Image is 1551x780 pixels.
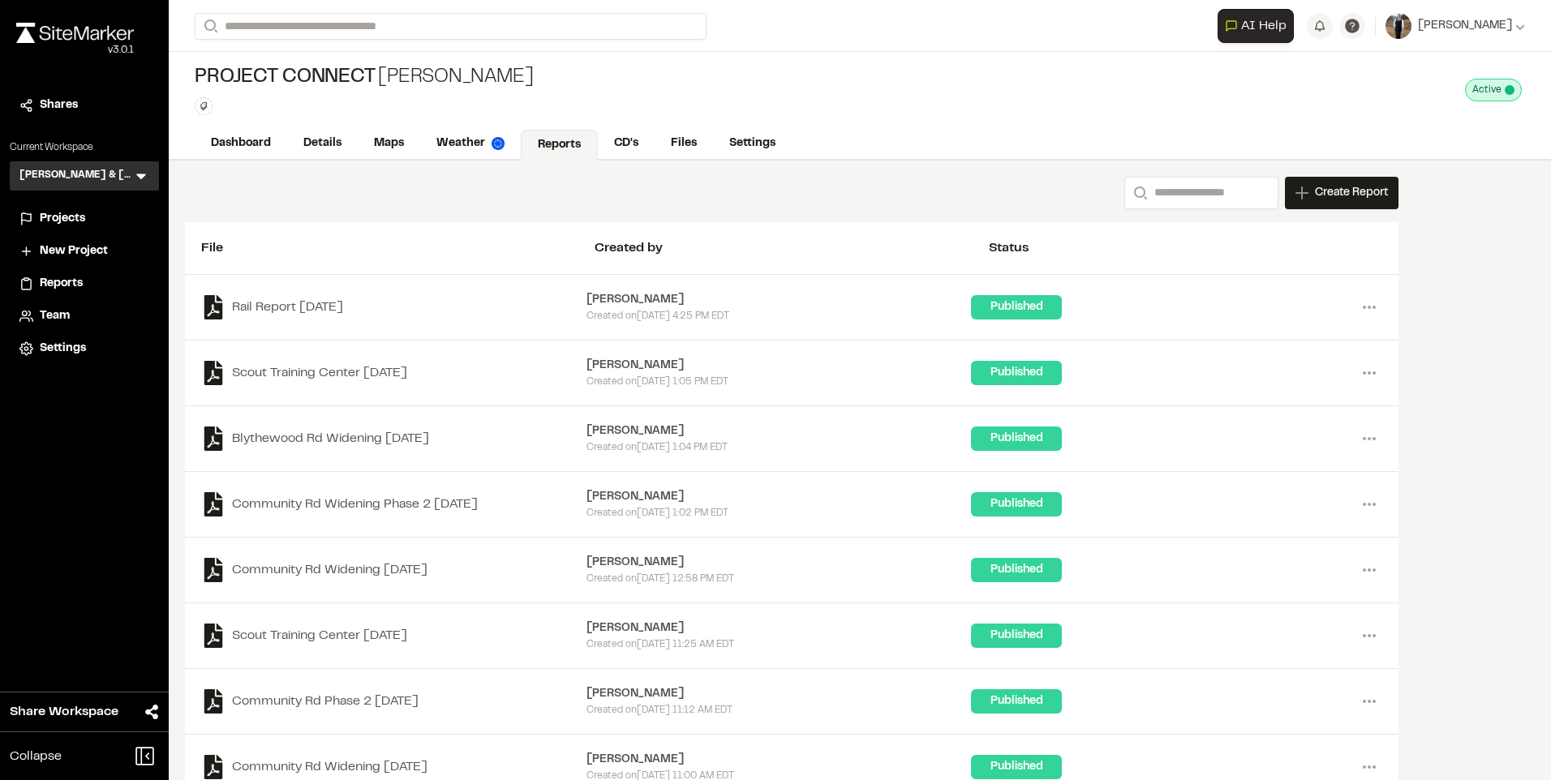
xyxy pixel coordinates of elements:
[201,295,586,319] a: Rail Report [DATE]
[598,128,655,159] a: CD's
[201,238,595,258] div: File
[971,755,1062,779] div: Published
[586,506,972,521] div: Created on [DATE] 1:02 PM EDT
[201,558,586,582] a: Community Rd Widening [DATE]
[358,128,420,159] a: Maps
[971,689,1062,714] div: Published
[586,685,972,703] div: [PERSON_NAME]
[586,572,972,586] div: Created on [DATE] 12:58 PM EDT
[971,558,1062,582] div: Published
[971,492,1062,516] div: Published
[40,96,78,114] span: Shares
[586,440,972,455] div: Created on [DATE] 1:04 PM EDT
[19,210,149,228] a: Projects
[201,426,586,451] a: Blythewood Rd Widening [DATE]
[586,703,972,718] div: Created on [DATE] 11:12 AM EDT
[195,65,375,91] span: Project Connect
[1124,177,1154,209] button: Search
[971,361,1062,385] div: Published
[586,619,972,637] div: [PERSON_NAME]
[586,357,972,375] div: [PERSON_NAME]
[19,168,133,184] h3: [PERSON_NAME] & [PERSON_NAME]
[40,242,108,260] span: New Project
[971,624,1062,648] div: Published
[971,426,1062,451] div: Published
[19,96,149,114] a: Shares
[989,238,1382,258] div: Status
[201,755,586,779] a: Community Rd Widening [DATE]
[586,554,972,572] div: [PERSON_NAME]
[1315,184,1388,202] span: Create Report
[971,295,1062,319] div: Published
[19,275,149,293] a: Reports
[201,624,586,648] a: Scout Training Center [DATE]
[586,751,972,769] div: [PERSON_NAME]
[40,340,86,358] span: Settings
[40,307,70,325] span: Team
[586,375,972,389] div: Created on [DATE] 1:05 PM EDT
[586,488,972,506] div: [PERSON_NAME]
[586,422,972,440] div: [PERSON_NAME]
[19,242,149,260] a: New Project
[586,637,972,652] div: Created on [DATE] 11:25 AM EDT
[195,65,533,91] div: [PERSON_NAME]
[10,140,159,155] p: Current Workspace
[195,13,224,40] button: Search
[195,128,287,159] a: Dashboard
[1472,83,1502,97] span: Active
[655,128,713,159] a: Files
[201,689,586,714] a: Community Rd Phase 2 [DATE]
[16,23,134,43] img: rebrand.png
[201,361,586,385] a: Scout Training Center [DATE]
[420,128,521,159] a: Weather
[19,340,149,358] a: Settings
[1505,85,1514,95] span: This project is active and counting against your active project count.
[492,137,505,150] img: precipai.png
[1218,9,1294,43] button: Open AI Assistant
[1386,13,1525,39] button: [PERSON_NAME]
[1218,9,1300,43] div: Open AI Assistant
[713,128,792,159] a: Settings
[195,97,213,115] button: Edit Tags
[287,128,358,159] a: Details
[19,307,149,325] a: Team
[10,747,62,766] span: Collapse
[16,43,134,58] div: Oh geez...please don't...
[521,130,598,161] a: Reports
[40,210,85,228] span: Projects
[1241,16,1287,36] span: AI Help
[586,309,972,324] div: Created on [DATE] 4:25 PM EDT
[1386,13,1411,39] img: User
[40,275,83,293] span: Reports
[10,702,118,722] span: Share Workspace
[1465,79,1522,101] div: This project is active and counting against your active project count.
[201,492,586,516] a: Community Rd Widening Phase 2 [DATE]
[586,291,972,309] div: [PERSON_NAME]
[595,238,988,258] div: Created by
[1418,17,1512,35] span: [PERSON_NAME]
